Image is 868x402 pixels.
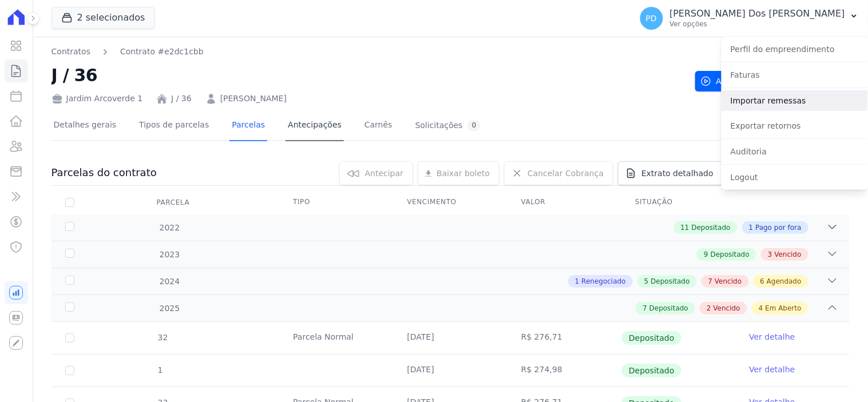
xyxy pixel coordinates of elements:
nav: Breadcrumb [51,46,686,58]
td: Parcela Normal [279,322,393,354]
span: 1 [157,365,163,375]
p: Ver opções [670,19,845,29]
span: Depositado [651,276,690,286]
span: 7 [643,303,647,313]
h2: J / 36 [51,62,686,88]
a: Importar remessas [722,90,868,111]
span: 2 [707,303,711,313]
span: 1 [749,222,754,233]
div: Solicitações [415,120,481,131]
a: Antecipações [286,111,344,141]
span: Extrato detalhado [641,168,714,179]
span: Depositado [649,303,688,313]
span: Agendado [767,276,802,286]
span: Depositado [622,364,681,377]
a: Ver detalhe [750,331,795,343]
a: Auditoria [722,141,868,162]
span: Vencido [715,276,742,286]
span: 7 [708,276,713,286]
th: Vencimento [394,190,508,214]
a: Carnês [362,111,395,141]
p: [PERSON_NAME] Dos [PERSON_NAME] [670,8,845,19]
th: Situação [621,190,735,214]
a: Parcelas [229,111,267,141]
span: Renegociado [582,276,626,286]
h3: Parcelas do contrato [51,166,157,180]
span: Depositado [692,222,731,233]
span: 9 [704,249,708,260]
a: Contratos [51,46,90,58]
span: Ativo [700,71,737,91]
div: Parcela [143,191,204,214]
a: Detalhes gerais [51,111,119,141]
a: J / 36 [171,93,192,105]
td: [DATE] [394,355,508,387]
input: Só é possível selecionar pagamentos em aberto [65,366,74,375]
span: PD [646,14,657,22]
div: 0 [467,120,481,131]
td: R$ 274,98 [508,355,621,387]
a: Contrato #e2dc1cbb [120,46,204,58]
th: Tipo [279,190,393,214]
span: Depositado [622,331,681,345]
span: Em Aberto [766,303,802,313]
span: 11 [681,222,689,233]
span: 3 [768,249,772,260]
a: Logout [722,167,868,188]
td: [DATE] [394,322,508,354]
a: Perfil do empreendimento [722,39,868,59]
nav: Breadcrumb [51,46,204,58]
span: 5 [644,276,649,286]
th: Valor [508,190,621,214]
span: Depositado [711,249,750,260]
span: Vencido [714,303,740,313]
input: Só é possível selecionar pagamentos em aberto [65,333,74,343]
span: Vencido [775,249,802,260]
div: Jardim Arcoverde 1 [51,93,143,105]
span: Pago por fora [756,222,802,233]
span: 1 [575,276,580,286]
a: [PERSON_NAME] [220,93,287,105]
span: 32 [157,333,168,342]
span: 4 [759,303,763,313]
a: Faturas [722,65,868,85]
a: Tipos de parcelas [137,111,211,141]
a: Solicitações0 [413,111,483,141]
a: Ver detalhe [750,364,795,375]
button: PD [PERSON_NAME] Dos [PERSON_NAME] Ver opções [631,2,868,34]
a: Extrato detalhado [618,161,723,185]
a: Exportar retornos [722,116,868,136]
span: 6 [760,276,765,286]
button: Ativo [695,71,761,91]
td: R$ 276,71 [508,322,621,354]
button: 2 selecionados [51,7,155,29]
